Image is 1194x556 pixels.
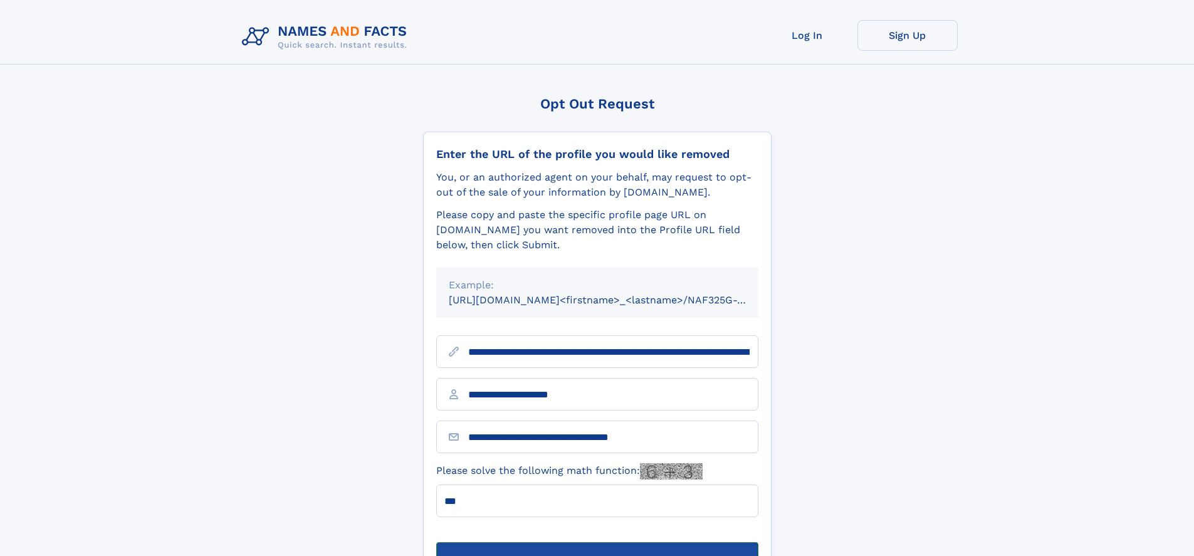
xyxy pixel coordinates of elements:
[436,170,758,200] div: You, or an authorized agent on your behalf, may request to opt-out of the sale of your informatio...
[449,278,746,293] div: Example:
[423,96,772,112] div: Opt Out Request
[436,463,703,480] label: Please solve the following math function:
[436,207,758,253] div: Please copy and paste the specific profile page URL on [DOMAIN_NAME] you want removed into the Pr...
[757,20,857,51] a: Log In
[857,20,958,51] a: Sign Up
[436,147,758,161] div: Enter the URL of the profile you would like removed
[449,294,782,306] small: [URL][DOMAIN_NAME]<firstname>_<lastname>/NAF325G-xxxxxxxx
[237,20,417,54] img: Logo Names and Facts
